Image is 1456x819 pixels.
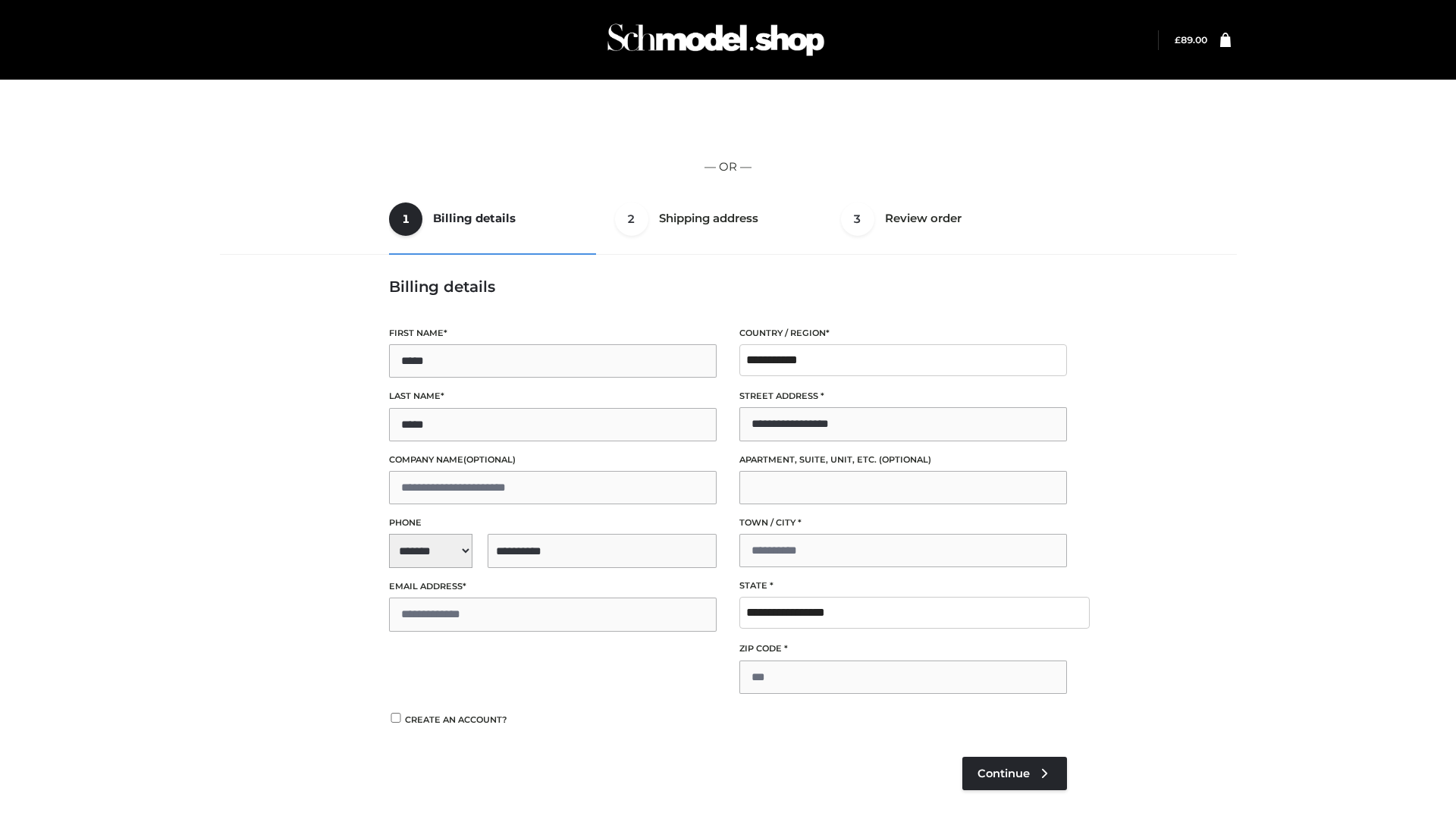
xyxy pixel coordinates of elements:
label: Apartment, suite, unit, etc. [739,453,1067,467]
label: Company name [389,453,717,467]
label: Email address [389,579,717,594]
label: ZIP Code [739,642,1067,656]
label: Street address [739,389,1067,403]
bdi: 89.00 [1175,34,1207,45]
label: Country / Region [739,326,1067,340]
p: — OR — [225,157,1231,177]
a: £89.00 [1175,34,1207,45]
label: Town / City [739,516,1067,530]
iframe: Secure express checkout frame [222,100,1234,143]
label: First name [389,326,717,340]
span: (optional) [879,454,931,465]
span: Create an account? [405,714,507,725]
label: Last name [389,389,717,403]
span: £ [1175,34,1181,45]
img: Schmodel Admin 964 [602,10,830,70]
h3: Billing details [389,278,1067,296]
input: Create an account? [389,713,403,723]
span: Continue [977,767,1030,780]
label: Phone [389,516,717,530]
label: State [739,579,1067,593]
a: Continue [962,757,1067,790]
span: (optional) [463,454,516,465]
